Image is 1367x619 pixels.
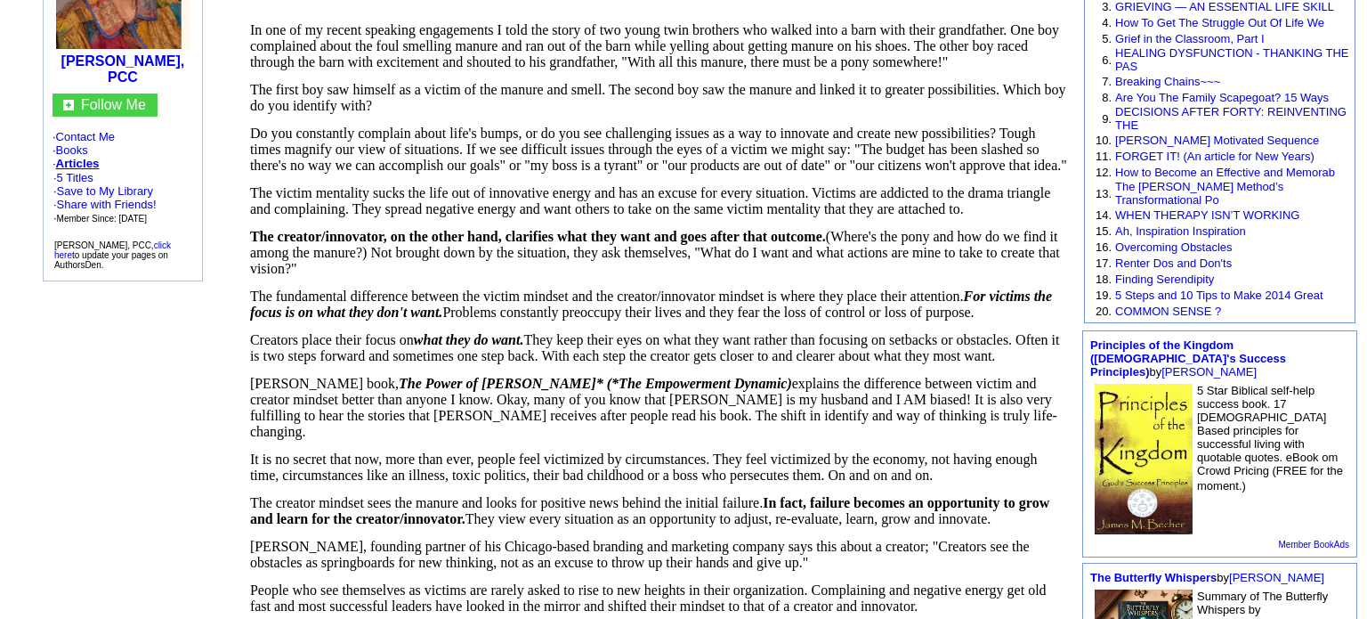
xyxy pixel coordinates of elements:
[250,539,1030,570] span: [PERSON_NAME], founding partner of his Chicago-based branding and marketing company says this abo...
[57,184,153,198] a: Save to My Library
[56,143,88,157] a: Books
[250,229,826,244] span: The creator/innovator, on the other hand, clarifies what they want and goes after that outcome.
[250,229,1060,276] span: (Where's the pony and how do we find it among the manure?) Not brought down by the situation, the...
[1229,571,1324,584] a: [PERSON_NAME]
[1115,208,1299,222] a: WHEN THERAPY ISN’T WORKING
[1115,273,1214,286] a: Finding Serendipity
[1115,150,1314,163] a: FORGET IT! (An article for New Years)
[1096,134,1112,147] font: 10.
[250,582,1047,614] span: People who see themselves as victims are rarely asked to rise to new heights in their organizatio...
[1090,338,1286,379] font: by
[57,171,93,184] a: 5 Titles
[414,332,524,347] i: what they do want.
[1102,112,1112,126] font: 9.
[311,511,465,526] b: for the creator/innovator.
[1197,384,1343,493] font: 5 Star Biblical self-help success book. 17 [DEMOGRAPHIC_DATA] Based principles for successful liv...
[1102,53,1112,67] font: 6.
[61,53,185,85] a: [PERSON_NAME], PCC
[964,289,1053,304] i: For victims the
[1115,224,1246,238] a: Ah, Inspiration Inspiration
[1096,289,1112,302] font: 19.
[1096,305,1112,318] font: 20.
[250,305,443,320] i: focus is on what they don't want.
[250,185,1051,216] span: The victim mentality sucks the life out of innovative energy and has an excuse for every situatio...
[250,376,1057,439] span: [PERSON_NAME] book, explains the difference between victim and creator mindset better than anyone...
[1115,134,1319,147] a: [PERSON_NAME] Motivated Sequence
[399,376,792,391] i: The Power of [PERSON_NAME]* (*The Empowerment Dynamic)
[250,452,1038,483] span: It is no secret that now, more than ever, people feel victimized by circumstances. They feel vict...
[1096,166,1112,179] font: 12.
[1115,32,1265,45] a: Grief in the Classroom, Part I
[1102,16,1112,29] font: 4.
[1102,91,1112,104] font: 8.
[250,82,1066,113] span: The first boy saw himself as a victim of the manure and smell. The second boy saw the manure and ...
[1096,257,1112,270] font: 17.
[53,130,193,225] font: · · ·
[1102,75,1112,88] font: 7.
[250,332,1060,363] span: Creators place their focus on They keep their eyes on what they want rather than focusing on setb...
[1095,384,1193,534] img: 47576.JPG
[250,289,1052,320] span: The fundamental difference between the victim mindset and the creator/innovator mindset is where ...
[1115,240,1233,254] a: Overcoming Obstacles
[1096,150,1112,163] font: 11.
[1090,338,1286,379] a: Principles of the Kingdom ([DEMOGRAPHIC_DATA]'s Success Principles)
[56,130,115,143] a: Contact Me
[1102,32,1112,45] font: 5.
[1279,540,1349,550] a: Member BookAds
[1115,180,1283,207] a: The [PERSON_NAME] Method’s Transformational Po
[1115,166,1335,179] a: How to Become an Effective and Memorab
[1115,105,1347,132] a: DECISIONS AFTER FORTY: REINVENTING THE
[54,240,171,270] font: [PERSON_NAME], PCC, to update your pages on AuthorsDen.
[1115,46,1348,73] a: HEALING DYSFUNCTION - THANKING THE PAS
[1115,75,1220,88] a: Breaking Chains~~~
[1115,289,1323,302] a: 5 Steps and 10 Tips to Make 2014 Great
[1115,257,1232,270] a: Renter Dos and Don'ts
[53,171,157,224] font: ·
[56,157,100,170] a: Articles
[1090,571,1217,584] a: The Butterfly Whispers
[1096,224,1112,238] font: 15.
[1096,240,1112,254] font: 16.
[1090,571,1324,584] font: by
[81,97,146,112] a: Follow Me
[250,126,1067,173] span: Do you constantly complain about life's bumps, or do you see challenging issues as a way to innov...
[57,198,157,211] a: Share with Friends!
[250,495,1049,526] b: In fact, failure becomes an opportunity to grow and learn
[1096,273,1112,286] font: 18.
[53,184,157,224] font: · · ·
[57,214,148,224] font: Member Since: [DATE]
[54,240,171,260] a: click here
[1161,365,1257,379] a: [PERSON_NAME]
[63,100,74,110] img: gc.jpg
[250,22,1059,69] span: In one of my recent speaking engagements I told the story of two young twin brothers who walked i...
[250,495,1049,526] span: The creator mindset sees the manure and looks for positive news behind the initial failure. They ...
[1096,187,1112,200] font: 13.
[1115,16,1324,29] a: How To Get The Struggle Out Of Life We
[1115,91,1329,104] a: Are You The Family Scapegoat? 15 Ways
[1096,208,1112,222] font: 14.
[1115,305,1221,318] a: COMMON SENSE ?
